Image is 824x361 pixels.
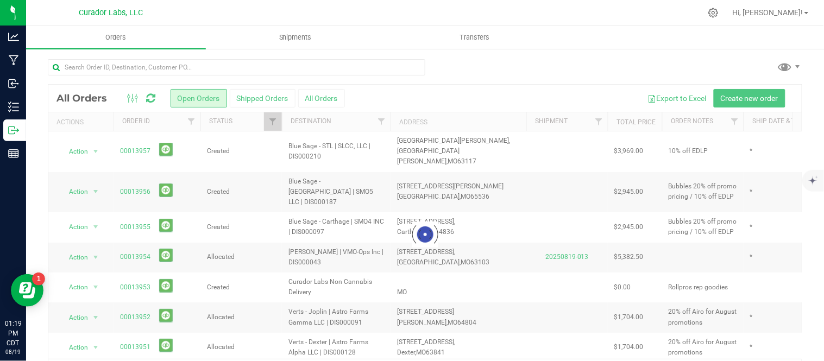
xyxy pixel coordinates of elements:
inline-svg: Inventory [8,102,19,112]
span: Orders [91,33,141,42]
iframe: Resource center [11,274,43,307]
iframe: Resource center unread badge [32,273,45,286]
span: Curador Labs, LLC [79,8,143,17]
div: Manage settings [707,8,720,18]
inline-svg: Analytics [8,31,19,42]
inline-svg: Outbound [8,125,19,136]
a: Transfers [385,26,565,49]
a: Shipments [206,26,386,49]
input: Search Order ID, Destination, Customer PO... [48,59,425,75]
span: Shipments [265,33,326,42]
span: Transfers [445,33,505,42]
a: Orders [26,26,206,49]
span: Hi, [PERSON_NAME]! [733,8,803,17]
inline-svg: Manufacturing [8,55,19,66]
p: 08/19 [5,348,21,356]
inline-svg: Reports [8,148,19,159]
p: 01:19 PM CDT [5,319,21,348]
inline-svg: Inbound [8,78,19,89]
